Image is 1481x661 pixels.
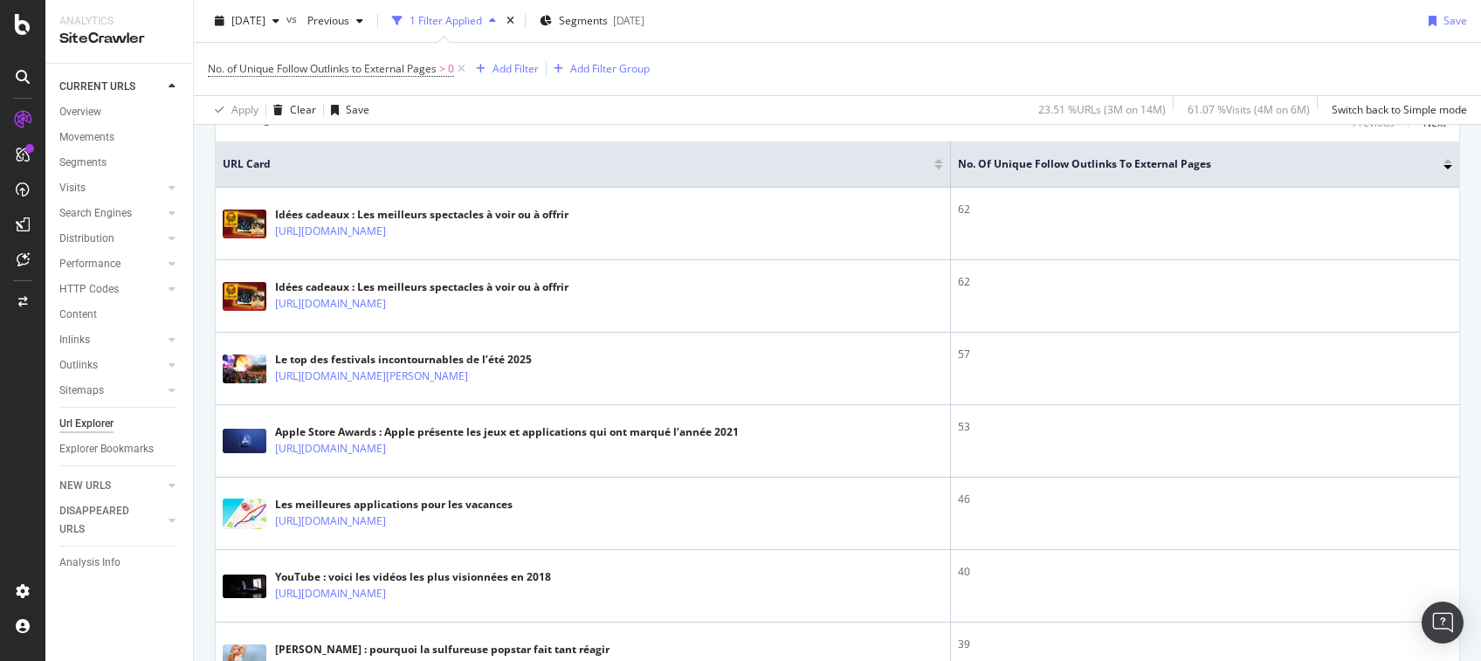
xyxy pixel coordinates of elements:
img: main image [223,499,266,529]
a: Search Engines [59,204,163,223]
a: [URL][DOMAIN_NAME] [275,295,386,313]
button: Switch back to Simple mode [1325,96,1467,124]
img: main image [223,575,266,598]
div: Sitemaps [59,382,104,400]
div: Url Explorer [59,415,114,433]
div: NEW URLS [59,477,111,495]
a: Distribution [59,230,163,248]
div: DISAPPEARED URLS [59,502,148,539]
div: [DATE] [613,13,644,28]
div: [PERSON_NAME] : pourquoi la sulfureuse popstar fait tant réagir [275,642,610,658]
span: No. of Unique Follow Outlinks to External Pages [958,156,1417,172]
button: 1 Filter Applied [385,7,503,35]
div: 39 [958,637,1452,652]
button: Add Filter Group [547,59,650,79]
div: Add Filter [493,61,539,76]
a: DISAPPEARED URLS [59,502,163,539]
span: URL Card [223,156,930,172]
button: Clear [266,96,316,124]
div: 23.51 % URLs ( 3M on 14M ) [1038,102,1166,117]
div: Distribution [59,230,114,248]
div: Overview [59,103,101,121]
a: Overview [59,103,181,121]
a: [URL][DOMAIN_NAME] [275,513,386,530]
a: Movements [59,128,181,147]
div: 62 [958,202,1452,217]
div: Analysis Info [59,554,121,572]
div: Movements [59,128,114,147]
button: [DATE] [208,7,286,35]
div: Outlinks [59,356,98,375]
div: Clear [290,102,316,117]
button: Apply [208,96,258,124]
a: [URL][DOMAIN_NAME] [275,440,386,458]
div: 53 [958,419,1452,435]
div: Apple Store Awards : Apple présente les jeux et applications qui ont marqué l’année 2021 [275,424,739,440]
button: Add Filter [469,59,539,79]
div: Open Intercom Messenger [1422,602,1464,644]
div: Search Engines [59,204,132,223]
div: Apply [231,102,258,117]
div: Le top des festivals incontournables de l’été 2025 [275,352,544,368]
span: 0 [448,57,454,81]
div: Save [1443,13,1467,28]
a: Performance [59,255,163,273]
a: Segments [59,154,181,172]
div: times [503,12,518,30]
div: HTTP Codes [59,280,119,299]
div: Inlinks [59,331,90,349]
a: Content [59,306,181,324]
div: SiteCrawler [59,29,179,49]
div: Performance [59,255,121,273]
a: CURRENT URLS [59,78,163,96]
button: Save [1422,7,1467,35]
a: [URL][DOMAIN_NAME] [275,585,386,602]
div: 40 [958,564,1452,580]
div: Add Filter Group [570,61,650,76]
span: No. of Unique Follow Outlinks to External Pages [208,61,437,76]
div: Les meilleures applications pour les vacances [275,497,513,513]
img: main image [223,429,266,453]
div: Switch back to Simple mode [1332,102,1467,117]
img: main image [223,355,266,383]
div: Segments [59,154,107,172]
a: Visits [59,179,163,197]
span: Segments [559,13,608,28]
a: Sitemaps [59,382,163,400]
a: Outlinks [59,356,163,375]
a: [URL][DOMAIN_NAME][PERSON_NAME] [275,368,468,385]
div: Content [59,306,97,324]
div: Visits [59,179,86,197]
a: Url Explorer [59,415,181,433]
a: NEW URLS [59,477,163,495]
span: vs [286,11,300,26]
div: Analytics [59,14,179,29]
div: Save [346,102,369,117]
div: 46 [958,492,1452,507]
span: Previous [300,13,349,28]
a: Inlinks [59,331,163,349]
div: Idées cadeaux : Les meilleurs spectacles à voir ou à offrir [275,207,568,223]
img: main image [223,282,266,311]
a: HTTP Codes [59,280,163,299]
a: [URL][DOMAIN_NAME] [275,223,386,240]
span: 2025 Sep. 1st [231,13,265,28]
button: Segments[DATE] [533,7,651,35]
img: main image [223,210,266,238]
div: 57 [958,347,1452,362]
button: Previous [300,7,370,35]
div: Idées cadeaux : Les meilleurs spectacles à voir ou à offrir [275,279,568,295]
button: Save [324,96,369,124]
div: 1 Filter Applied [410,13,482,28]
a: Explorer Bookmarks [59,440,181,458]
div: CURRENT URLS [59,78,135,96]
span: > [439,61,445,76]
a: Analysis Info [59,554,181,572]
div: Explorer Bookmarks [59,440,154,458]
div: 62 [958,274,1452,290]
div: 61.07 % Visits ( 4M on 6M ) [1188,102,1310,117]
div: YouTube : voici les vidéos les plus visionnées en 2018 [275,569,551,585]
